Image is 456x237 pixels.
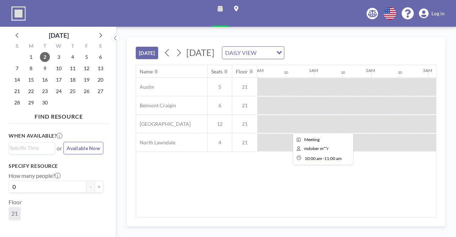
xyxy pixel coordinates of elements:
span: 21 [232,84,257,90]
div: M [24,42,38,51]
span: Tuesday, September 23, 2025 [40,86,50,96]
span: Saturday, September 20, 2025 [95,75,105,85]
span: Thursday, September 25, 2025 [68,86,78,96]
div: Search for option [222,47,284,59]
div: [DATE] [49,30,69,40]
span: 21 [232,102,257,109]
span: Monday, September 22, 2025 [26,86,36,96]
span: Wednesday, September 24, 2025 [54,86,64,96]
div: 1AM [309,68,318,73]
span: Tuesday, September 9, 2025 [40,63,50,73]
div: 30 [341,70,345,75]
span: 11:00 AM [324,156,342,161]
span: Sunday, September 14, 2025 [12,75,22,85]
span: Wednesday, September 3, 2025 [54,52,64,62]
button: - [86,181,95,193]
span: Thursday, September 4, 2025 [68,52,78,62]
span: Wednesday, September 17, 2025 [54,75,64,85]
span: - [323,156,324,161]
input: Search for option [259,48,272,57]
div: 30 [284,70,288,75]
span: 6 [208,102,232,109]
span: Monday, September 29, 2025 [26,98,36,108]
span: 12 [208,121,232,127]
label: How many people? [9,172,61,179]
span: Sunday, September 7, 2025 [12,63,22,73]
div: 3AM [423,68,432,73]
span: 5 [208,84,232,90]
div: T [66,42,79,51]
span: 4 [208,139,232,146]
span: 21 [232,139,257,146]
span: Meeting [304,137,320,142]
span: Sunday, September 21, 2025 [12,86,22,96]
span: Available Now [67,145,100,151]
button: [DATE] [136,47,158,59]
span: Saturday, September 6, 2025 [95,52,105,62]
div: T [38,42,52,51]
span: Monday, September 15, 2025 [26,75,36,85]
span: Belmont Craigin [136,102,176,109]
div: Floor [236,68,248,75]
div: Name [140,68,153,75]
span: Friday, September 5, 2025 [82,52,92,62]
h3: Specify resource [9,163,103,169]
img: organization-logo [11,6,26,21]
button: Available Now [63,142,103,154]
span: [DATE] [186,47,214,58]
span: Saturday, September 13, 2025 [95,63,105,73]
span: or [57,145,62,152]
a: Log in [419,9,445,19]
span: 21 [232,121,257,127]
div: 2AM [366,68,375,73]
div: S [93,42,107,51]
span: DAILY VIEW [224,48,258,57]
span: Austin [136,84,154,90]
label: Floor [9,199,22,206]
span: Friday, September 19, 2025 [82,75,92,85]
span: 21 [11,210,18,217]
span: Saturday, September 27, 2025 [95,86,105,96]
span: Friday, September 26, 2025 [82,86,92,96]
div: W [52,42,66,51]
div: Search for option [9,143,55,153]
span: Thursday, September 11, 2025 [68,63,78,73]
span: Log in [431,10,445,17]
span: Monday, September 8, 2025 [26,63,36,73]
span: 10:00 AM [305,156,322,161]
div: Seats [211,68,223,75]
div: 30 [398,70,402,75]
span: Tuesday, September 2, 2025 [40,52,50,62]
span: Sunday, September 28, 2025 [12,98,22,108]
span: [GEOGRAPHIC_DATA] [136,121,191,127]
button: + [95,181,103,193]
span: Wednesday, September 10, 2025 [54,63,64,73]
span: North Lawndale [136,139,175,146]
div: 12AM [252,68,264,73]
span: Tuesday, September 16, 2025 [40,75,50,85]
span: Friday, September 12, 2025 [82,63,92,73]
span: Thursday, September 18, 2025 [68,75,78,85]
span: Monday, September 1, 2025 [26,52,36,62]
div: S [10,42,24,51]
h4: FIND RESOURCE [9,110,109,120]
span: Tuesday, September 30, 2025 [40,98,50,108]
span: mdober m**r [304,146,329,151]
div: F [79,42,93,51]
input: Search for option [10,144,51,152]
